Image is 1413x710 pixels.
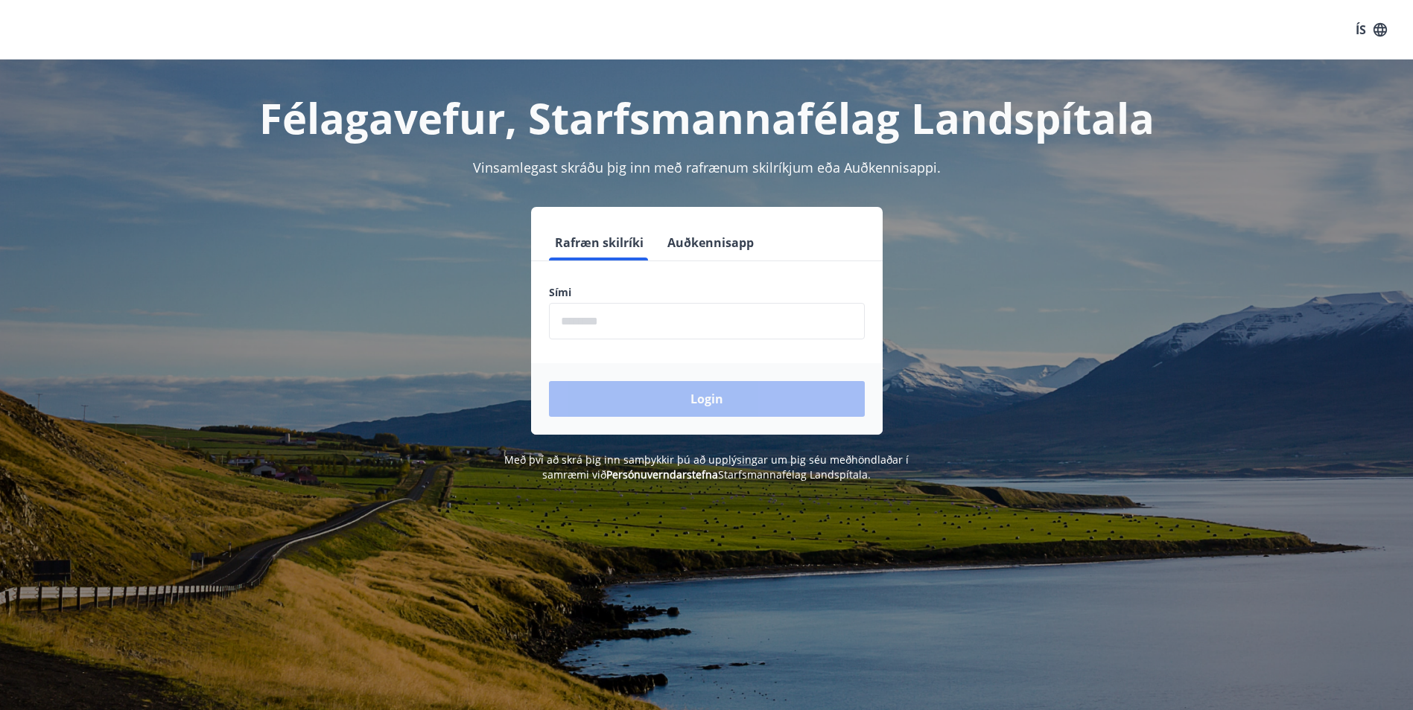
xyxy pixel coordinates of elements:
button: ÍS [1347,16,1395,43]
h1: Félagavefur, Starfsmannafélag Landspítala [188,89,1225,146]
a: Persónuverndarstefna [606,467,718,482]
button: Rafræn skilríki [549,225,650,260]
span: Vinsamlegast skráðu þig inn með rafrænum skilríkjum eða Auðkennisappi. [473,159,941,176]
label: Sími [549,285,865,300]
span: Með því að skrá þig inn samþykkir þú að upplýsingar um þig séu meðhöndlaðar í samræmi við Starfsm... [504,452,909,482]
button: Auðkennisapp [661,225,760,260]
